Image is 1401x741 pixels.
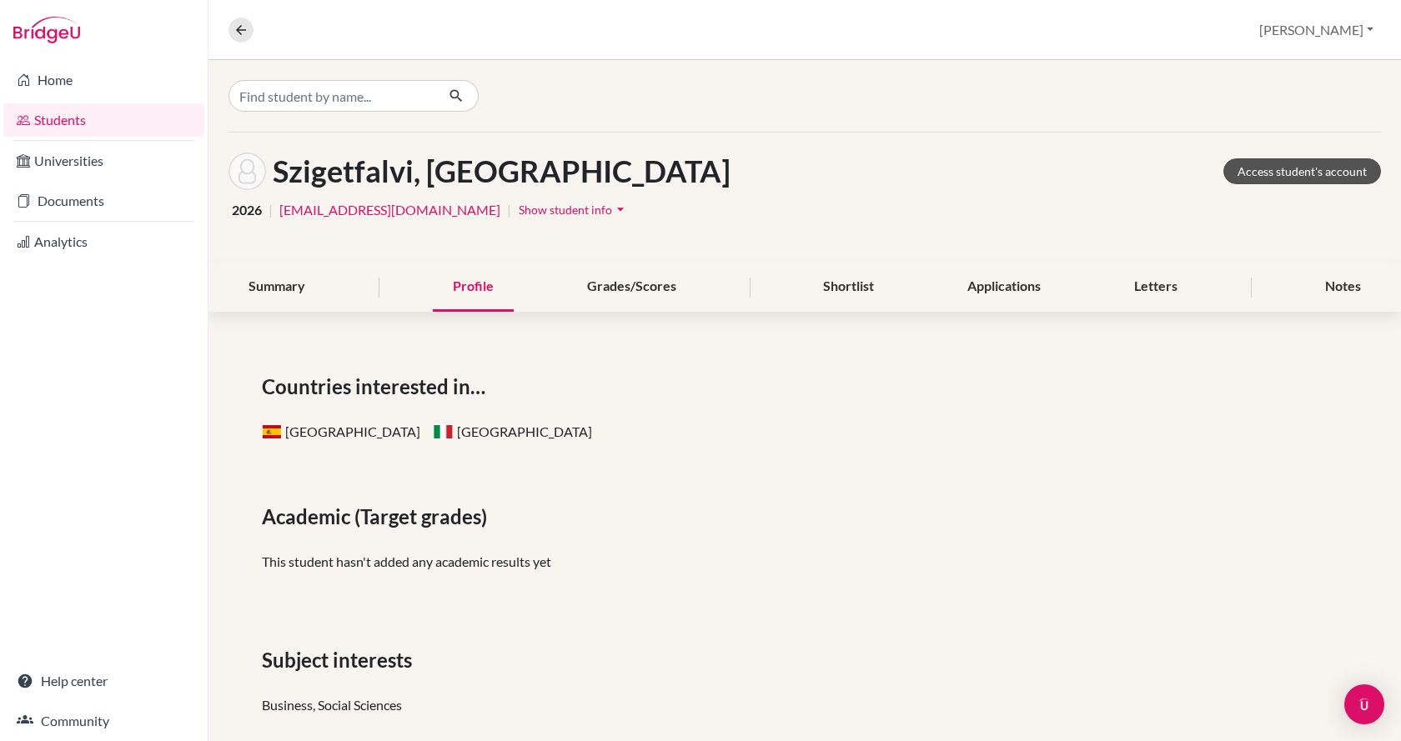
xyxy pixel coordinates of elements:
[262,502,494,532] span: Academic (Target grades)
[612,201,629,218] i: arrow_drop_down
[3,225,204,258] a: Analytics
[262,372,492,402] span: Countries interested in…
[262,552,1348,572] p: This student hasn't added any academic results yet
[228,80,435,112] input: Find student by name...
[1114,263,1198,312] div: Letters
[507,200,511,220] span: |
[1223,158,1381,184] a: Access student's account
[262,695,1348,715] div: Business, Social Sciences
[232,200,262,220] span: 2026
[3,184,204,218] a: Documents
[3,144,204,178] a: Universities
[262,645,419,675] span: Subject interests
[262,424,282,439] span: Spain
[3,704,204,738] a: Community
[3,63,204,97] a: Home
[434,423,592,439] span: [GEOGRAPHIC_DATA]
[3,103,204,137] a: Students
[518,197,630,223] button: Show student infoarrow_drop_down
[1252,14,1381,46] button: [PERSON_NAME]
[13,17,80,43] img: Bridge-U
[279,200,500,220] a: [EMAIL_ADDRESS][DOMAIN_NAME]
[567,263,696,312] div: Grades/Scores
[228,153,266,190] img: Szintia Szigetfalvi's avatar
[519,203,612,217] span: Show student info
[228,263,325,312] div: Summary
[273,153,731,189] h1: Szigetfalvi, [GEOGRAPHIC_DATA]
[262,423,420,439] span: [GEOGRAPHIC_DATA]
[3,664,204,698] a: Help center
[433,263,514,312] div: Profile
[1305,263,1381,312] div: Notes
[269,200,273,220] span: |
[803,263,894,312] div: Shortlist
[947,263,1061,312] div: Applications
[1344,684,1384,724] div: Open Intercom Messenger
[434,424,454,439] span: Italy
